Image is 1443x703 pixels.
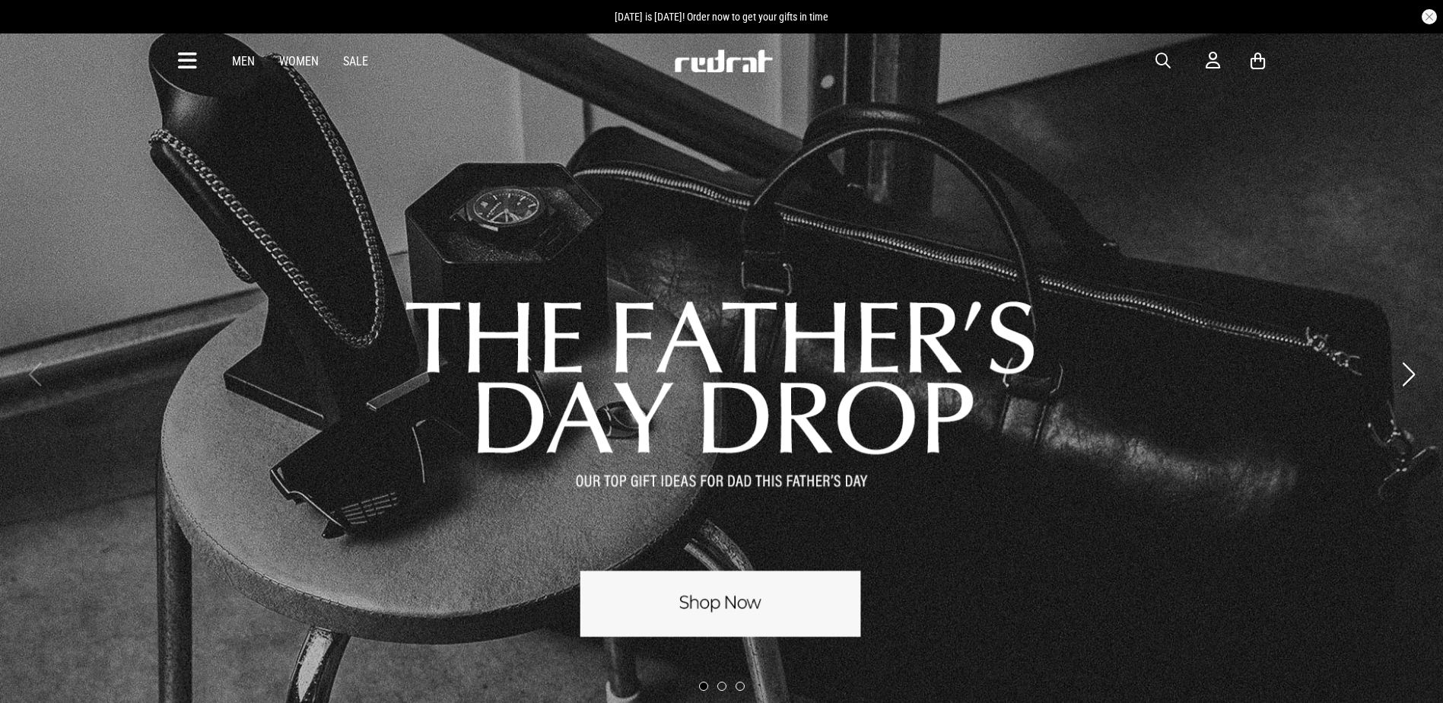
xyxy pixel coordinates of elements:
a: Women [279,54,319,68]
span: [DATE] is [DATE]! Order now to get your gifts in time [615,11,828,23]
img: Redrat logo [673,49,774,72]
a: Sale [343,54,368,68]
button: Next slide [1398,358,1419,391]
a: Men [232,54,255,68]
button: Previous slide [24,358,45,391]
